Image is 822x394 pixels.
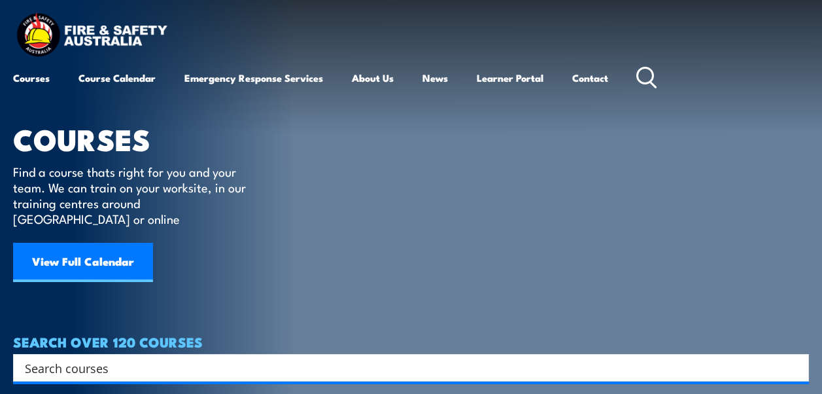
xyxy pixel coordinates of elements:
a: Learner Portal [477,62,543,94]
a: Course Calendar [78,62,156,94]
a: About Us [352,62,394,94]
p: Find a course thats right for you and your team. We can train on your worksite, in our training c... [13,164,252,226]
button: Search magnifier button [786,359,804,377]
a: Courses [13,62,50,94]
a: News [422,62,448,94]
h4: SEARCH OVER 120 COURSES [13,334,809,349]
h1: COURSES [13,126,265,151]
a: Contact [572,62,608,94]
a: View Full Calendar [13,243,153,282]
input: Search input [25,358,780,378]
a: Emergency Response Services [184,62,323,94]
form: Search form [27,359,783,377]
